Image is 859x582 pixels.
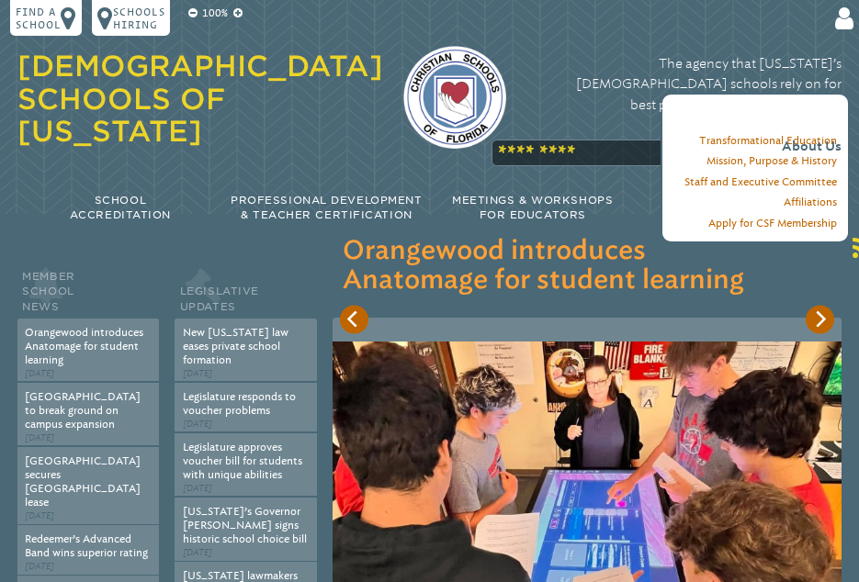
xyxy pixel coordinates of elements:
a: Redeemer’s Advanced Band wins superior rating [25,532,148,559]
p: Schools Hiring [113,6,165,31]
a: Legislature responds to voucher problems [183,390,296,417]
a: Staff and Executive Committee [684,175,837,188]
a: [US_STATE]’s Governor [PERSON_NAME] signs historic school choice bill [183,505,307,545]
img: csf-logo-web-colors.png [403,46,506,149]
a: [DEMOGRAPHIC_DATA] Schools of [US_STATE] [17,49,383,148]
a: Apply for CSF Membership [708,217,837,229]
span: School Accreditation [70,194,171,222]
a: Orangewood introduces Anatomage for student learning [25,326,143,366]
button: Next [806,305,834,333]
span: [DATE] [25,510,54,521]
span: Meetings & Workshops for Educators [452,194,613,222]
h2: Member School News [17,265,160,319]
h3: Orangewood introduces Anatomage for student learning [343,237,831,297]
a: Affiliations [784,196,837,208]
a: Legislature approves voucher bill for students with unique abilities [183,441,302,481]
span: [DATE] [25,432,54,443]
button: Previous [340,305,368,333]
span: [DATE] [25,368,54,379]
span: [DATE] [183,419,212,430]
span: About Us [782,137,842,157]
a: New [US_STATE] law eases private school formation [183,326,288,366]
p: 100% [200,6,232,21]
a: [GEOGRAPHIC_DATA] secures [GEOGRAPHIC_DATA] lease [25,454,141,509]
p: The agency that [US_STATE]’s [DEMOGRAPHIC_DATA] schools rely on for best practices in accreditati... [527,54,842,157]
span: [DATE] [183,368,212,379]
span: [DATE] [25,561,54,572]
p: Find a school [16,6,62,31]
span: [DATE] [183,483,212,494]
a: [GEOGRAPHIC_DATA] to break ground on campus expansion [25,390,141,431]
span: [DATE] [183,547,212,558]
span: Professional Development & Teacher Certification [231,194,422,222]
h2: Legislative Updates [175,265,317,319]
